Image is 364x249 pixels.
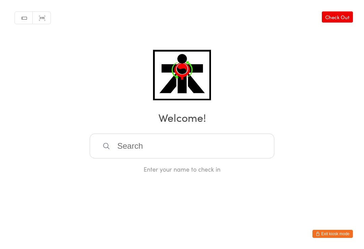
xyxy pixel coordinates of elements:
[90,134,274,158] input: Search
[322,11,353,23] a: Check Out
[7,110,357,125] h2: Welcome!
[90,165,274,173] div: Enter your name to check in
[153,50,211,100] img: ATI Martial Arts Malaga
[312,230,353,238] button: Exit kiosk mode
